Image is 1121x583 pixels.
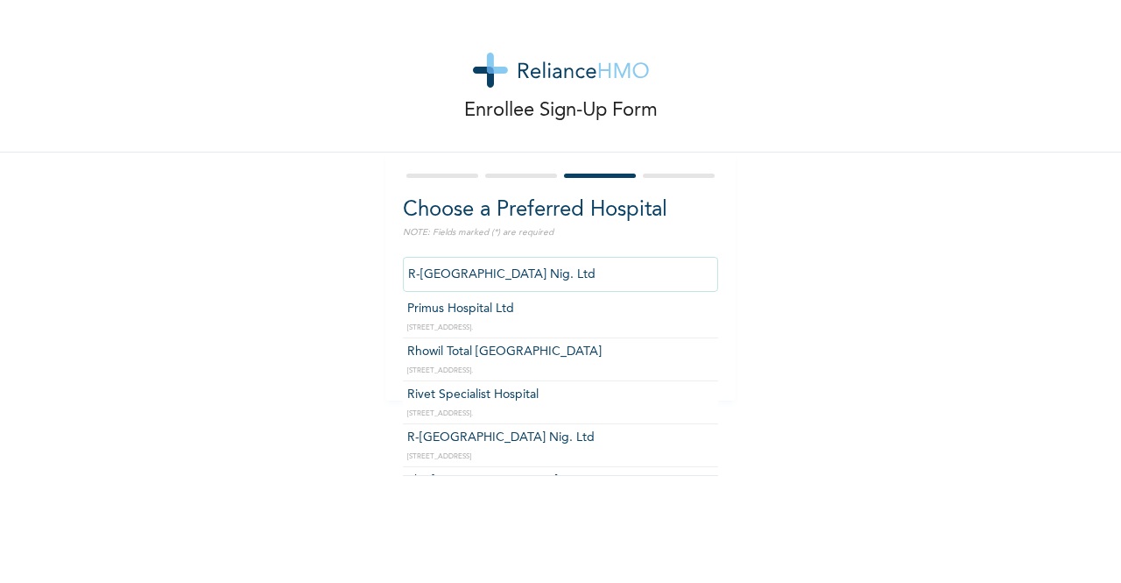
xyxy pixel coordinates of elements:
p: [STREET_ADDRESS]. [407,323,714,333]
img: logo [473,53,649,88]
input: Search by name, address or governorate [403,257,718,292]
p: Rhowil Total [GEOGRAPHIC_DATA] [407,343,714,361]
p: The [GEOGRAPHIC_DATA] [407,472,714,490]
p: [STREET_ADDRESS]. [407,409,714,419]
p: Primus Hospital Ltd [407,300,714,318]
p: Enrollee Sign-Up Form [464,96,658,125]
p: R-[GEOGRAPHIC_DATA] Nig. Ltd [407,429,714,447]
p: [STREET_ADDRESS] [407,451,714,462]
p: NOTE: Fields marked (*) are required [403,226,718,239]
p: [STREET_ADDRESS]. [407,366,714,376]
p: Rivet Specialist Hospital [407,386,714,404]
h2: Choose a Preferred Hospital [403,195,718,226]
